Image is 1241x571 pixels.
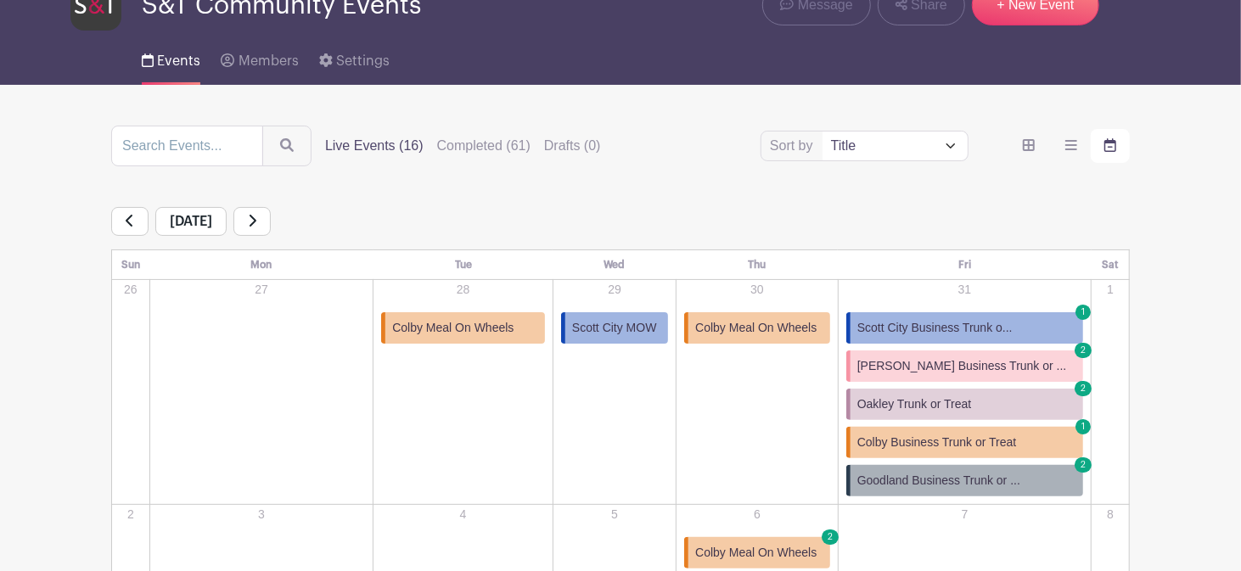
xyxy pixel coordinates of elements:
th: Thu [677,250,839,280]
span: 2 [1075,457,1092,473]
span: 1 [1075,305,1091,320]
a: Members [221,31,298,85]
a: Scott City Business Trunk o... 1 [846,312,1083,344]
span: Oakley Trunk or Treat [857,395,972,413]
span: [PERSON_NAME] Business Trunk or ... [857,357,1067,375]
p: 5 [554,506,675,523]
a: Oakley Trunk or Treat 2 [846,389,1083,420]
p: 29 [554,281,675,299]
p: 27 [151,281,373,299]
a: Colby Meal On Wheels 2 [684,537,830,568]
input: Search Events... [111,126,263,166]
span: 2 [822,529,839,545]
p: 4 [374,506,552,523]
a: [PERSON_NAME] Business Trunk or ... 2 [846,350,1083,382]
p: 30 [677,281,837,299]
p: 31 [839,281,1090,299]
th: Sat [1092,250,1130,280]
span: Scott City MOW [572,319,657,337]
p: 1 [1092,281,1128,299]
a: Scott City MOW [561,312,668,344]
span: Settings [336,54,390,68]
a: Colby Meal On Wheels [381,312,545,344]
span: Colby Meal On Wheels [695,544,817,562]
span: 2 [1075,343,1092,358]
span: 2 [1075,381,1092,396]
a: Settings [319,31,390,85]
p: 26 [113,281,149,299]
a: Colby Meal On Wheels [684,312,830,344]
p: 7 [839,506,1090,523]
p: 8 [1092,506,1128,523]
div: order and view [1009,129,1130,163]
label: Drafts (0) [544,136,601,156]
th: Fri [838,250,1091,280]
span: Members [239,54,299,68]
label: Completed (61) [437,136,531,156]
label: Sort by [770,136,818,156]
a: Goodland Business Trunk or ... 2 [846,465,1083,496]
span: [DATE] [155,207,227,236]
span: Colby Business Trunk or Treat [857,434,1017,451]
span: Scott City Business Trunk o... [857,319,1013,337]
span: Events [157,54,200,68]
span: 1 [1075,419,1091,434]
a: Events [142,31,200,85]
p: 28 [374,281,552,299]
p: 3 [151,506,373,523]
div: filters [325,136,615,156]
span: Colby Meal On Wheels [695,319,817,337]
th: Wed [553,250,676,280]
span: Goodland Business Trunk or ... [857,472,1020,490]
label: Live Events (16) [325,136,424,156]
th: Sun [112,250,150,280]
span: Colby Meal On Wheels [392,319,514,337]
a: Colby Business Trunk or Treat 1 [846,427,1083,458]
th: Mon [149,250,373,280]
th: Tue [373,250,553,280]
p: 2 [113,506,149,523]
p: 6 [677,506,837,523]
